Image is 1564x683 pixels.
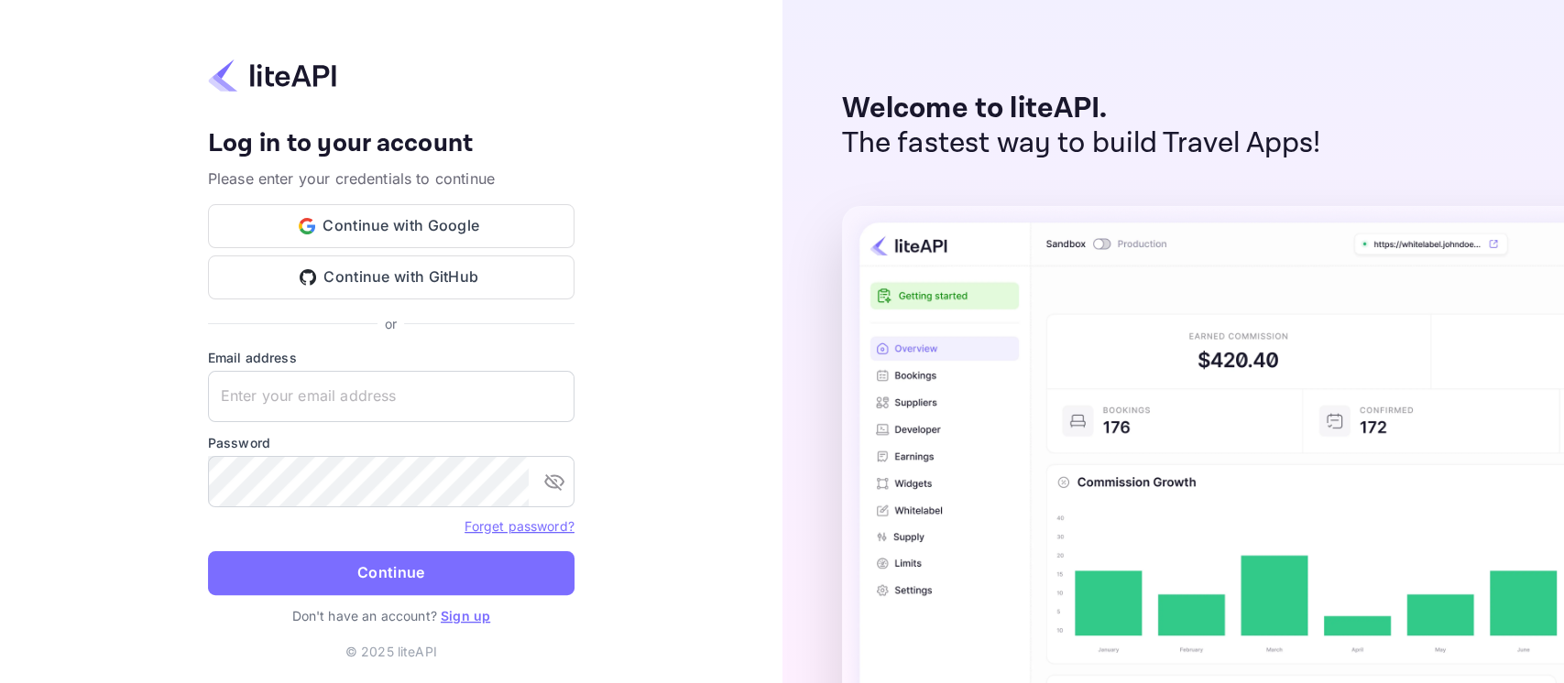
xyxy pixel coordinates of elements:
p: Don't have an account? [208,606,574,625]
img: liteapi [208,58,336,93]
a: Forget password? [465,518,574,534]
a: Forget password? [465,516,574,535]
p: The fastest way to build Travel Apps! [842,126,1321,161]
button: Continue [208,551,574,595]
button: toggle password visibility [536,463,573,500]
p: Welcome to liteAPI. [842,92,1321,126]
button: Continue with Google [208,204,574,248]
p: © 2025 liteAPI [345,642,437,661]
p: Please enter your credentials to continue [208,168,574,190]
button: Continue with GitHub [208,255,574,299]
h4: Log in to your account [208,128,574,160]
label: Email address [208,348,574,367]
a: Sign up [441,608,490,623]
input: Enter your email address [208,371,574,422]
p: or [385,314,397,333]
label: Password [208,433,574,452]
